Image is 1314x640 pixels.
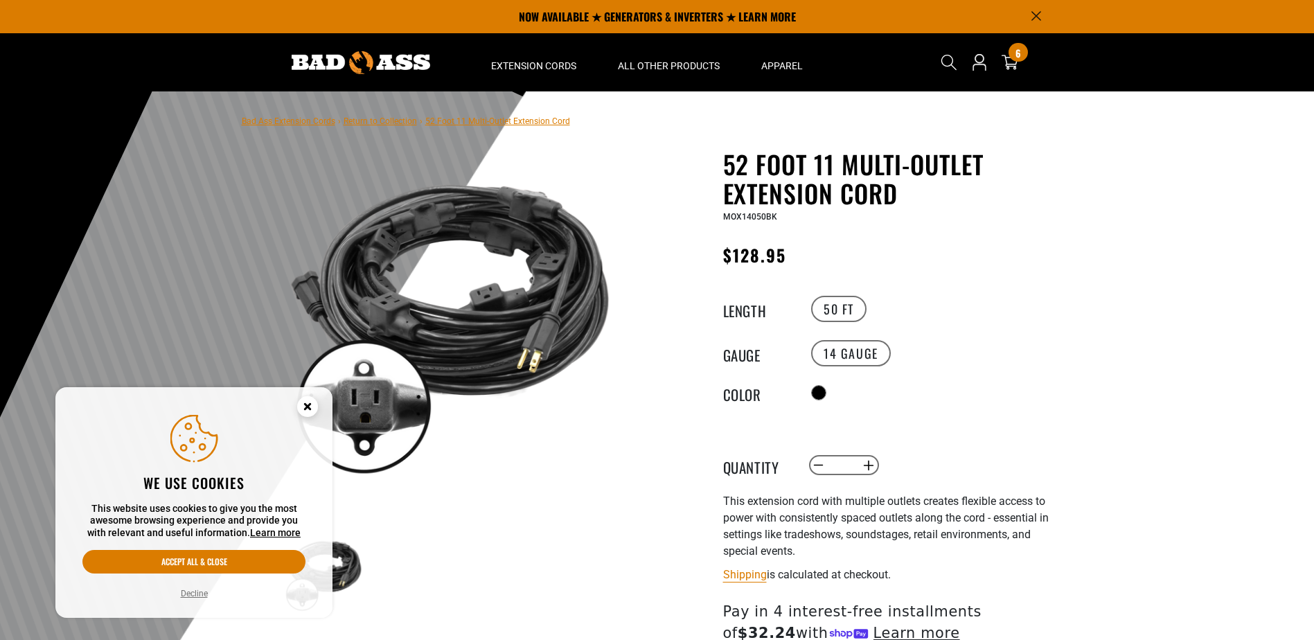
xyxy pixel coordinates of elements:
span: Extension Cords [491,60,576,72]
button: Accept all & close [82,550,305,574]
aside: Cookie Consent [55,387,332,619]
h1: 52 Foot 11 Multi-Outlet Extension Cord [723,150,1063,208]
span: MOX14050BK [723,212,777,222]
div: is calculated at checkout. [723,565,1063,584]
span: › [338,116,341,126]
label: 14 Gauge [811,340,891,366]
summary: Extension Cords [470,33,597,91]
p: This website uses cookies to give you the most awesome browsing experience and provide you with r... [82,503,305,540]
span: $128.95 [723,242,787,267]
summary: All Other Products [597,33,740,91]
a: Return to Collection [344,116,417,126]
span: 6 [1015,48,1021,58]
span: › [420,116,423,126]
legend: Color [723,384,792,402]
summary: Search [938,51,960,73]
label: Quantity [723,456,792,474]
span: This extension cord with multiple outlets creates flexible access to power with consistently spac... [723,495,1049,558]
button: Decline [177,587,212,601]
legend: Length [723,300,792,318]
span: Apparel [761,60,803,72]
span: 52 Foot 11 Multi-Outlet Extension Cord [425,116,570,126]
legend: Gauge [723,344,792,362]
img: black [283,152,616,486]
nav: breadcrumbs [242,112,570,129]
label: 50 FT [811,296,867,322]
a: Shipping [723,568,767,581]
span: All Other Products [618,60,720,72]
h2: We use cookies [82,474,305,492]
a: Learn more [250,527,301,538]
summary: Apparel [740,33,824,91]
img: Bad Ass Extension Cords [292,51,430,74]
a: Bad Ass Extension Cords [242,116,335,126]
